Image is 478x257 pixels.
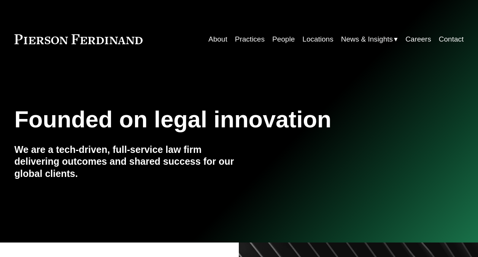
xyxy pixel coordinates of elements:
span: News & Insights [341,33,393,46]
a: People [272,32,295,47]
a: Contact [439,32,464,47]
h4: We are a tech-driven, full-service law firm delivering outcomes and shared success for our global... [14,144,239,180]
h1: Founded on legal innovation [14,106,389,133]
a: Careers [405,32,431,47]
a: Locations [302,32,333,47]
a: Practices [235,32,265,47]
a: folder dropdown [341,32,398,47]
a: About [208,32,227,47]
